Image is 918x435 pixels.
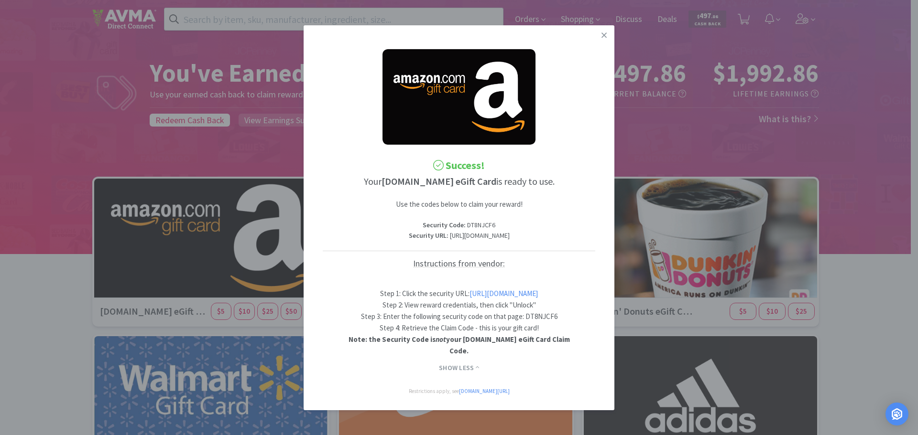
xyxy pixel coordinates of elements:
div: Open Intercom Messenger [885,403,908,425]
a: [DOMAIN_NAME][URL] [459,388,510,394]
p: Step 1: Click the security URL: Step 2: View reward credentials, then click "Unlock" Step 3: Ente... [339,276,579,357]
h2: Success! [323,157,595,174]
p: DT8NJCF6 [323,220,595,230]
strong: [DOMAIN_NAME] eGift Card [382,175,496,187]
p: [URL][DOMAIN_NAME] [323,230,595,241]
a: [URL][DOMAIN_NAME] [470,289,538,298]
i: not [436,335,446,344]
h3: Your is ready to use. [323,174,595,189]
strong: Security Code : [423,221,466,229]
span: Show Less [439,363,479,372]
p: Restrictions apply, see [339,387,579,396]
strong: Security URL : [409,231,448,240]
h5: Instructions from vendor: [323,251,595,276]
p: Use the codes below to claim your reward! [339,199,579,210]
b: Note: the Security Code is your [DOMAIN_NAME] eGift Card Claim Code. [349,335,570,355]
img: 4376d178c9774d9e8a976ebba5da0f7f_16.png [382,49,535,144]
